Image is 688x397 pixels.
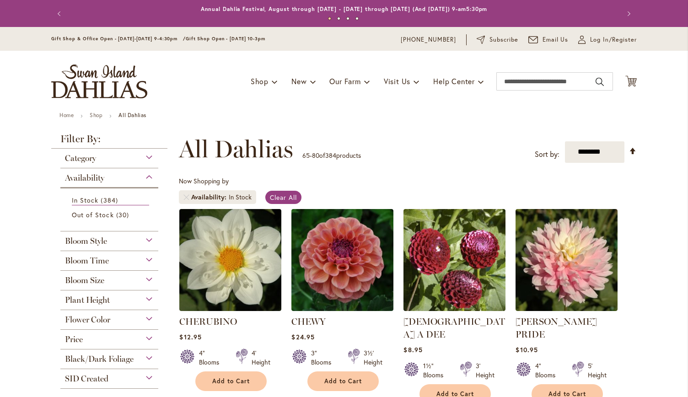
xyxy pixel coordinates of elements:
[51,134,167,149] strong: Filter By:
[312,151,319,160] span: 80
[325,151,336,160] span: 384
[291,76,306,86] span: New
[65,236,107,246] span: Bloom Style
[516,209,618,311] img: CHILSON'S PRIDE
[590,35,637,44] span: Log In/Register
[364,349,382,367] div: 3½' Height
[291,209,393,311] img: CHEWY
[186,36,265,42] span: Gift Shop Open - [DATE] 10-3pm
[51,64,147,98] a: store logo
[291,316,326,327] a: CHEWY
[535,361,561,380] div: 4" Blooms
[324,377,362,385] span: Add to Cart
[179,316,237,327] a: CHERUBINO
[476,361,494,380] div: 3' Height
[423,361,449,380] div: 1½" Blooms
[270,193,297,202] span: Clear All
[543,35,569,44] span: Email Us
[355,17,359,20] button: 4 of 4
[337,17,340,20] button: 2 of 4
[403,345,422,354] span: $8.95
[101,195,120,205] span: 384
[516,345,537,354] span: $10.95
[72,210,114,219] span: Out of Stock
[195,371,267,391] button: Add to Cart
[65,173,104,183] span: Availability
[477,35,518,44] a: Subscribe
[588,361,607,380] div: 5' Height
[179,333,201,341] span: $12.95
[528,35,569,44] a: Email Us
[72,195,149,205] a: In Stock 384
[90,112,102,118] a: Shop
[65,374,108,384] span: SID Created
[65,334,83,344] span: Price
[179,135,293,163] span: All Dahlias
[535,146,559,163] label: Sort by:
[346,17,349,20] button: 3 of 4
[118,112,146,118] strong: All Dahlias
[403,304,505,313] a: CHICK A DEE
[302,151,310,160] span: 65
[72,196,98,204] span: In Stock
[183,194,189,200] a: Remove Availability In Stock
[329,76,360,86] span: Our Farm
[252,349,270,367] div: 4' Height
[302,148,361,163] p: - of products
[401,35,456,44] a: [PHONE_NUMBER]
[59,112,74,118] a: Home
[291,333,314,341] span: $24.95
[179,304,281,313] a: CHERUBINO
[65,315,110,325] span: Flower Color
[489,35,518,44] span: Subscribe
[384,76,410,86] span: Visit Us
[403,316,505,340] a: [DEMOGRAPHIC_DATA] A DEE
[433,76,475,86] span: Help Center
[212,377,250,385] span: Add to Cart
[311,349,337,367] div: 3" Blooms
[191,193,229,202] span: Availability
[179,209,281,311] img: CHERUBINO
[265,191,301,204] a: Clear All
[179,177,229,185] span: Now Shopping by
[116,210,131,220] span: 30
[516,304,618,313] a: CHILSON'S PRIDE
[618,5,637,23] button: Next
[516,316,597,340] a: [PERSON_NAME] PRIDE
[291,304,393,313] a: CHEWY
[578,35,637,44] a: Log In/Register
[65,256,109,266] span: Bloom Time
[201,5,488,12] a: Annual Dahlia Festival, August through [DATE] - [DATE] through [DATE] (And [DATE]) 9-am5:30pm
[307,371,379,391] button: Add to Cart
[403,209,505,311] img: CHICK A DEE
[328,17,331,20] button: 1 of 4
[72,210,149,220] a: Out of Stock 30
[229,193,252,202] div: In Stock
[65,275,104,285] span: Bloom Size
[51,5,70,23] button: Previous
[65,354,134,364] span: Black/Dark Foliage
[51,36,186,42] span: Gift Shop & Office Open - [DATE]-[DATE] 9-4:30pm /
[251,76,269,86] span: Shop
[65,295,110,305] span: Plant Height
[199,349,225,367] div: 4" Blooms
[65,153,96,163] span: Category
